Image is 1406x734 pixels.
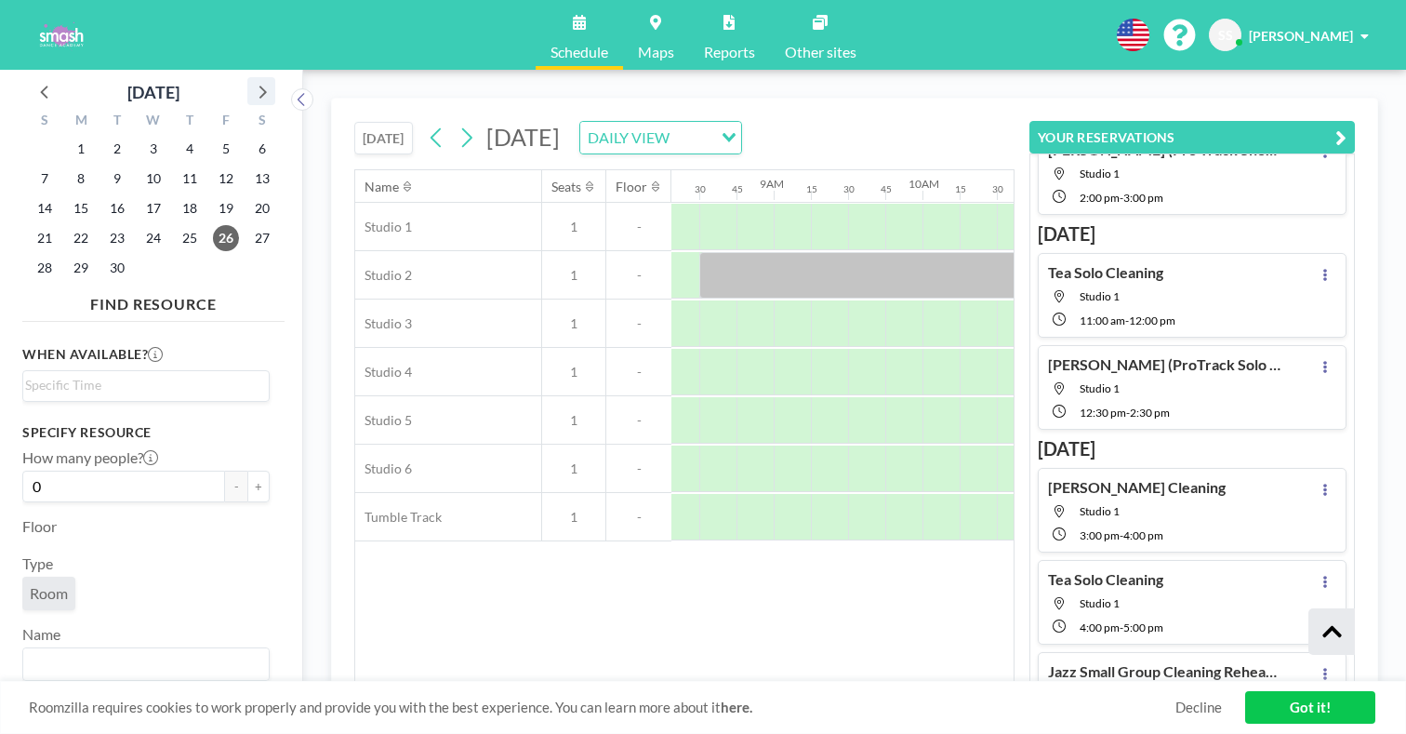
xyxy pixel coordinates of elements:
h4: Tea Solo Cleaning [1048,263,1163,282]
span: 1 [542,509,605,526]
h3: Specify resource [22,424,270,441]
span: Wednesday, September 3, 2025 [140,136,166,162]
span: - [1126,406,1130,420]
a: here. [721,699,752,715]
span: Saturday, September 13, 2025 [249,166,275,192]
span: - [606,219,671,235]
span: Other sites [785,45,856,60]
span: Saturday, September 6, 2025 [249,136,275,162]
div: S [244,110,280,134]
span: - [606,364,671,380]
div: [DATE] [127,79,179,105]
div: Search for option [23,648,269,680]
span: - [606,412,671,429]
span: Sunday, September 28, 2025 [32,255,58,281]
span: Room [30,584,68,603]
span: Thursday, September 18, 2025 [177,195,203,221]
span: 11:00 AM [1080,314,1125,327]
h3: [DATE] [1038,437,1346,460]
span: 4:00 PM [1080,621,1120,634]
div: Name [365,179,399,195]
h3: [DATE] [1038,222,1346,246]
button: [DATE] [354,122,413,154]
span: 2:00 PM [1080,191,1120,205]
span: 3:00 PM [1123,191,1163,205]
span: Studio 1 [1080,167,1120,180]
span: 1 [542,460,605,477]
div: 30 [695,183,706,195]
div: 10AM [909,177,939,191]
span: 5:00 PM [1123,621,1163,634]
span: Studio 1 [1080,596,1120,610]
span: Studio 1 [1080,504,1120,518]
span: Studio 4 [355,364,412,380]
span: 2:30 PM [1130,406,1170,420]
h4: Tea Solo Cleaning [1048,570,1163,589]
span: Saturday, September 27, 2025 [249,225,275,251]
div: 15 [806,183,817,195]
span: Thursday, September 11, 2025 [177,166,203,192]
span: Tuesday, September 9, 2025 [104,166,130,192]
input: Search for option [25,652,259,676]
span: 1 [542,412,605,429]
span: [PERSON_NAME] [1249,28,1353,44]
span: Friday, September 19, 2025 [213,195,239,221]
span: Wednesday, September 10, 2025 [140,166,166,192]
div: Search for option [580,122,741,153]
span: Studio 3 [355,315,412,332]
button: - [225,471,247,502]
span: Saturday, September 20, 2025 [249,195,275,221]
span: Maps [638,45,674,60]
h4: [PERSON_NAME] Cleaning [1048,478,1226,497]
div: 30 [843,183,855,195]
span: Monday, September 29, 2025 [68,255,94,281]
span: 1 [542,315,605,332]
span: DAILY VIEW [584,126,673,150]
div: Seats [551,179,581,195]
div: F [207,110,244,134]
div: Search for option [23,371,269,399]
label: How many people? [22,448,158,467]
a: Decline [1175,699,1222,716]
div: Floor [616,179,647,195]
h4: FIND RESOURCE [22,287,285,314]
span: - [606,315,671,332]
a: Got it! [1245,691,1375,724]
span: Sunday, September 7, 2025 [32,166,58,192]
span: Wednesday, September 17, 2025 [140,195,166,221]
span: Roomzilla requires cookies to work properly and provide you with the best experience. You can lea... [29,699,1175,716]
span: 4:00 PM [1123,528,1163,542]
span: Studio 1 [1080,289,1120,303]
div: W [136,110,172,134]
span: [DATE] [486,123,560,151]
span: - [606,509,671,526]
span: Thursday, September 25, 2025 [177,225,203,251]
span: 1 [542,267,605,284]
span: Friday, September 5, 2025 [213,136,239,162]
span: Studio 5 [355,412,412,429]
span: Tuesday, September 30, 2025 [104,255,130,281]
span: - [1120,621,1123,634]
span: Studio 1 [355,219,412,235]
div: 45 [881,183,892,195]
label: Floor [22,517,57,536]
span: Studio 2 [355,267,412,284]
button: + [247,471,270,502]
input: Search for option [675,126,710,150]
span: 3:00 PM [1080,528,1120,542]
span: Wednesday, September 24, 2025 [140,225,166,251]
div: T [99,110,136,134]
span: - [1120,528,1123,542]
span: Monday, September 15, 2025 [68,195,94,221]
span: 12:30 PM [1080,406,1126,420]
img: organization-logo [30,17,92,54]
span: Monday, September 22, 2025 [68,225,94,251]
span: SS [1218,27,1233,44]
span: Friday, September 12, 2025 [213,166,239,192]
button: YOUR RESERVATIONS [1029,121,1355,153]
span: Thursday, September 4, 2025 [177,136,203,162]
div: 30 [992,183,1003,195]
div: T [171,110,207,134]
span: Tuesday, September 23, 2025 [104,225,130,251]
span: Tuesday, September 16, 2025 [104,195,130,221]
